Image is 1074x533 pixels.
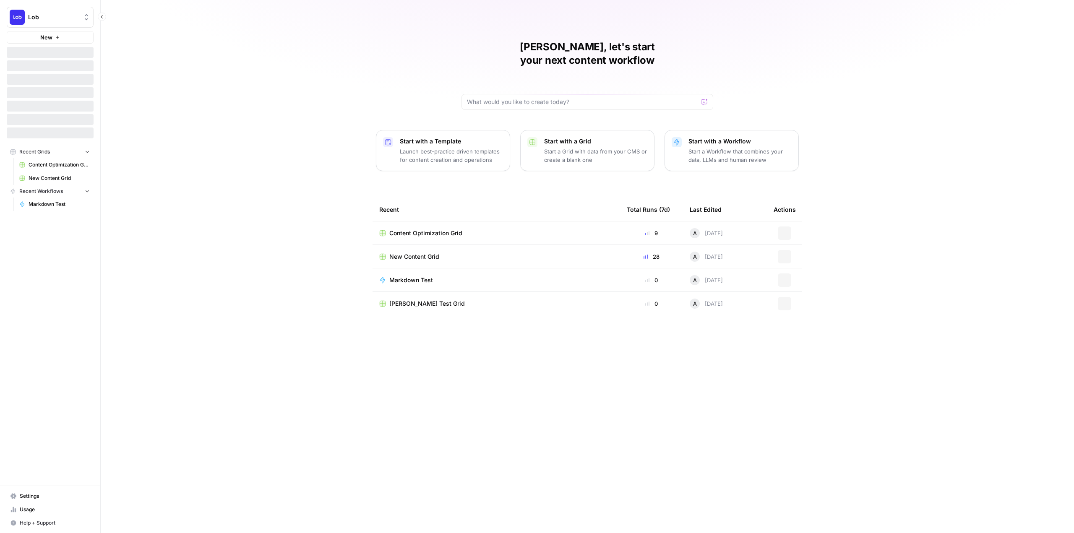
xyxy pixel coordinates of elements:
img: Lob Logo [10,10,25,25]
p: Launch best-practice driven templates for content creation and operations [400,147,503,164]
div: Recent [379,198,613,221]
button: Start with a WorkflowStart a Workflow that combines your data, LLMs and human review [665,130,799,171]
div: [DATE] [690,252,723,262]
button: Start with a TemplateLaunch best-practice driven templates for content creation and operations [376,130,510,171]
span: New Content Grid [29,174,90,182]
div: [DATE] [690,228,723,238]
input: What would you like to create today? [467,98,698,106]
span: Lob [28,13,79,21]
span: Settings [20,492,90,500]
span: A [693,276,697,284]
p: Start a Workflow that combines your data, LLMs and human review [688,147,792,164]
button: Recent Workflows [7,185,94,198]
span: A [693,299,697,308]
h1: [PERSON_NAME], let's start your next content workflow [461,40,713,67]
div: 28 [627,252,676,261]
div: 0 [627,276,676,284]
a: New Content Grid [379,252,613,261]
span: Help + Support [20,519,90,527]
span: Markdown Test [389,276,433,284]
a: Markdown Test [379,276,613,284]
div: 9 [627,229,676,237]
p: Start with a Grid [544,137,647,146]
span: [PERSON_NAME] Test Grid [389,299,465,308]
span: Usage [20,506,90,513]
span: Markdown Test [29,200,90,208]
p: Start with a Workflow [688,137,792,146]
a: New Content Grid [16,172,94,185]
a: Content Optimization Grid [379,229,613,237]
span: Content Optimization Grid [29,161,90,169]
a: Markdown Test [16,198,94,211]
p: Start with a Template [400,137,503,146]
div: Actions [774,198,796,221]
a: [PERSON_NAME] Test Grid [379,299,613,308]
span: New [40,33,52,42]
a: Settings [7,489,94,503]
span: A [693,252,697,261]
a: Usage [7,503,94,516]
div: 0 [627,299,676,308]
button: New [7,31,94,44]
span: Content Optimization Grid [389,229,462,237]
div: Last Edited [690,198,722,221]
div: Total Runs (7d) [627,198,670,221]
span: A [693,229,697,237]
a: Content Optimization Grid [16,158,94,172]
span: Recent Grids [19,148,50,156]
button: Help + Support [7,516,94,530]
div: [DATE] [690,275,723,285]
button: Workspace: Lob [7,7,94,28]
span: Recent Workflows [19,187,63,195]
span: New Content Grid [389,252,439,261]
p: Start a Grid with data from your CMS or create a blank one [544,147,647,164]
button: Recent Grids [7,146,94,158]
div: [DATE] [690,299,723,309]
button: Start with a GridStart a Grid with data from your CMS or create a blank one [520,130,654,171]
